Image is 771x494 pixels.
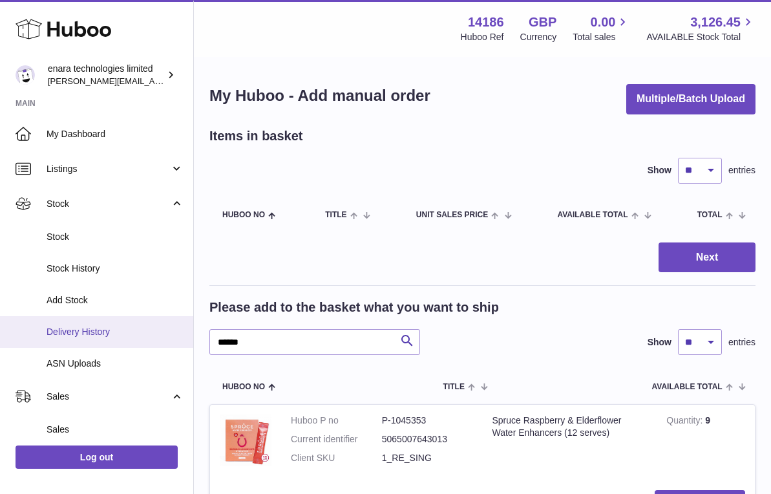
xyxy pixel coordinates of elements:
[209,127,303,145] h2: Items in basket
[47,163,170,175] span: Listings
[220,414,271,466] img: Spruce Raspberry & Elderflower Water Enhancers (12 serves)
[222,211,265,219] span: Huboo no
[461,31,504,43] div: Huboo Ref
[648,336,671,349] label: Show
[416,211,488,219] span: Unit Sales Price
[16,446,178,469] a: Log out
[48,63,164,87] div: enara technologies limited
[520,31,557,43] div: Currency
[47,391,170,403] span: Sales
[47,198,170,210] span: Stock
[47,294,184,306] span: Add Stock
[728,164,755,177] span: entries
[573,31,630,43] span: Total sales
[382,452,473,464] dd: 1_RE_SING
[47,231,184,243] span: Stock
[47,263,184,275] span: Stock History
[646,31,755,43] span: AVAILABLE Stock Total
[382,414,473,427] dd: P-1045353
[47,424,184,436] span: Sales
[646,14,755,43] a: 3,126.45 AVAILABLE Stock Total
[222,383,265,391] span: Huboo no
[648,164,671,177] label: Show
[657,405,755,480] td: 9
[47,128,184,140] span: My Dashboard
[652,383,723,391] span: AVAILABLE Total
[468,14,504,31] strong: 14186
[291,433,382,446] dt: Current identifier
[382,433,473,446] dd: 5065007643013
[48,76,259,86] span: [PERSON_NAME][EMAIL_ADDRESS][DOMAIN_NAME]
[47,326,184,338] span: Delivery History
[209,299,499,316] h2: Please add to the basket what you want to ship
[291,414,382,427] dt: Huboo P no
[666,415,705,429] strong: Quantity
[690,14,741,31] span: 3,126.45
[573,14,630,43] a: 0.00 Total sales
[697,211,723,219] span: Total
[291,452,382,464] dt: Client SKU
[47,358,184,370] span: ASN Uploads
[728,336,755,349] span: entries
[443,383,465,391] span: Title
[626,84,755,114] button: Multiple/Batch Upload
[591,14,616,31] span: 0.00
[16,65,35,85] img: Dee@enara.co
[483,405,657,480] td: Spruce Raspberry & Elderflower Water Enhancers (12 serves)
[325,211,346,219] span: Title
[557,211,628,219] span: AVAILABLE Total
[659,242,755,273] button: Next
[529,14,556,31] strong: GBP
[209,85,430,106] h1: My Huboo - Add manual order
